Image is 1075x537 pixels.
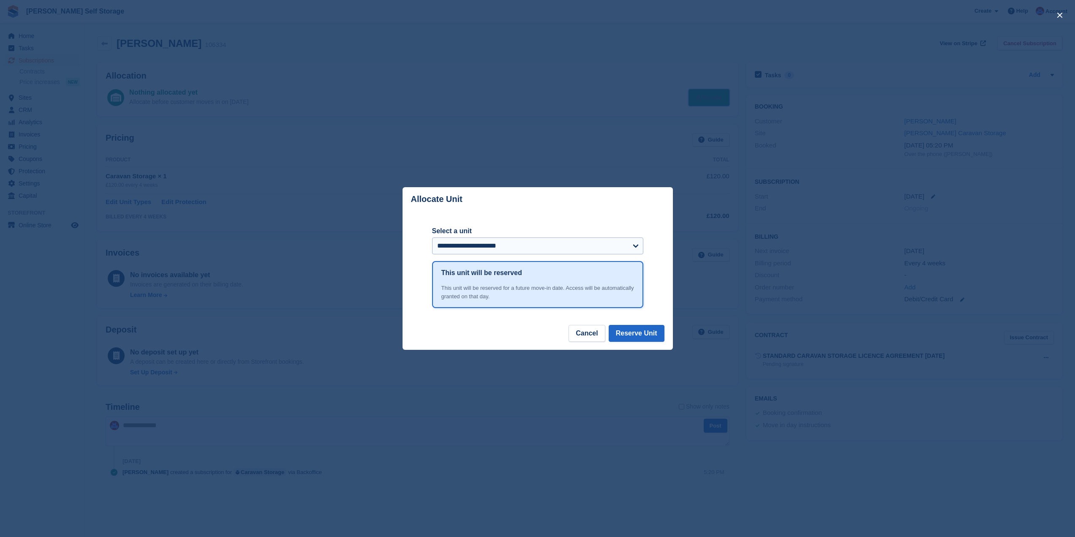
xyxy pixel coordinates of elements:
[441,284,634,300] div: This unit will be reserved for a future move-in date. Access will be automatically granted on tha...
[609,325,664,342] button: Reserve Unit
[1053,8,1067,22] button: close
[569,325,605,342] button: Cancel
[411,194,463,204] p: Allocate Unit
[441,268,522,278] h1: This unit will be reserved
[432,226,643,236] label: Select a unit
